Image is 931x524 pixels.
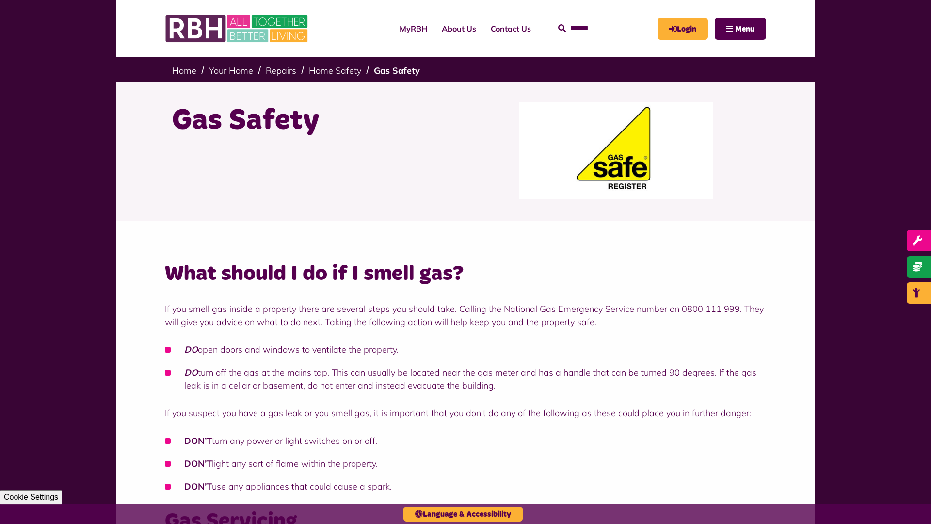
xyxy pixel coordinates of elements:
li: turn off the gas at the mains tap. This can usually be located near the gas meter and has a handl... [165,366,766,392]
li: turn any power or light switches on or off. [165,434,766,447]
span: Menu [735,25,754,33]
a: Home [172,65,196,76]
a: Contact Us [483,16,538,42]
a: Your Home [209,65,253,76]
h2: What should I do if I smell gas? [165,260,766,288]
button: Language & Accessibility [403,507,523,522]
strong: DON’T [184,458,212,469]
a: Repairs [266,65,296,76]
p: If you smell gas inside a property there are several steps you should take. Calling the National ... [165,302,766,328]
a: MyRBH [392,16,434,42]
li: light any sort of flame within the property. [165,457,766,470]
img: RBH [165,10,310,48]
li: use any appliances that could cause a spark. [165,480,766,493]
img: Gsr [519,102,713,199]
a: About Us [434,16,483,42]
a: Gas Safety [374,65,420,76]
strong: DON’T [184,435,212,446]
button: Navigation [715,18,766,40]
h1: Gas Safety [172,102,458,140]
iframe: Netcall Web Assistant for live chat [887,480,931,524]
em: DO [184,367,198,378]
p: If you suspect you have a gas leak or you smell gas, it is important that you don’t do any of the... [165,407,766,420]
li: open doors and windows to ventilate the property. [165,343,766,356]
strong: DON’T [184,481,212,492]
a: Home Safety [309,65,361,76]
em: DO [184,344,198,355]
a: MyRBH [658,18,708,40]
